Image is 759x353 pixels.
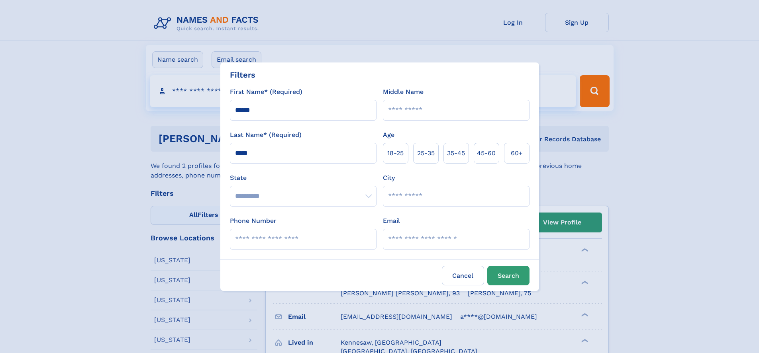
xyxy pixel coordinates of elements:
span: 25‑35 [417,148,435,158]
label: Last Name* (Required) [230,130,302,140]
label: Middle Name [383,87,424,97]
span: 45‑60 [477,148,496,158]
div: Filters [230,69,255,81]
span: 60+ [511,148,523,158]
label: Age [383,130,394,140]
button: Search [487,266,530,285]
label: Phone Number [230,216,277,226]
span: 35‑45 [447,148,465,158]
label: Cancel [442,266,484,285]
span: 18‑25 [387,148,404,158]
label: City [383,173,395,183]
label: First Name* (Required) [230,87,302,97]
label: State [230,173,377,183]
label: Email [383,216,400,226]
